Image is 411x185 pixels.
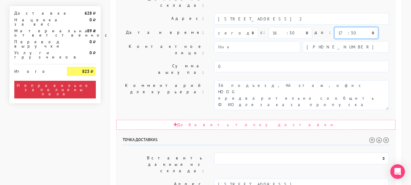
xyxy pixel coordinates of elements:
label: Адрес: [118,13,210,25]
input: Телефон [303,41,389,53]
div: Наценка за вес [10,18,63,26]
label: Дата и время: [118,27,210,39]
div: Материальная ответственность [10,29,63,37]
label: c: [260,27,266,38]
strong: 0 [89,39,92,44]
strong: 628 [85,10,92,16]
textarea: 3й подъезд, 4й этаж, офис HOOG предварительно сообщить ФИО для заказа пропуска [214,80,389,110]
span: 1 [155,137,158,142]
div: Неправильно заполнены поля [14,81,96,98]
div: Итого [14,67,58,73]
strong: 823 [82,69,89,74]
label: до: [315,27,332,38]
input: Имя [214,41,300,53]
div: Open Intercom Messenger [390,164,405,179]
div: Перевод выручки [10,40,63,48]
label: Контактное лицо: [118,41,210,58]
label: Комментарий для курьера: [118,80,210,110]
div: Доставка [10,11,63,15]
div: Добавить точку доставки [116,120,395,130]
label: Вставить данные из склада: [118,153,210,176]
div: Услуги грузчиков [10,51,63,59]
h6: Точка доставки [123,137,389,145]
label: Сумма выкупа: [118,61,210,78]
strong: 89 [87,28,92,34]
strong: 0 [89,17,92,23]
strong: 0 [89,50,92,55]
